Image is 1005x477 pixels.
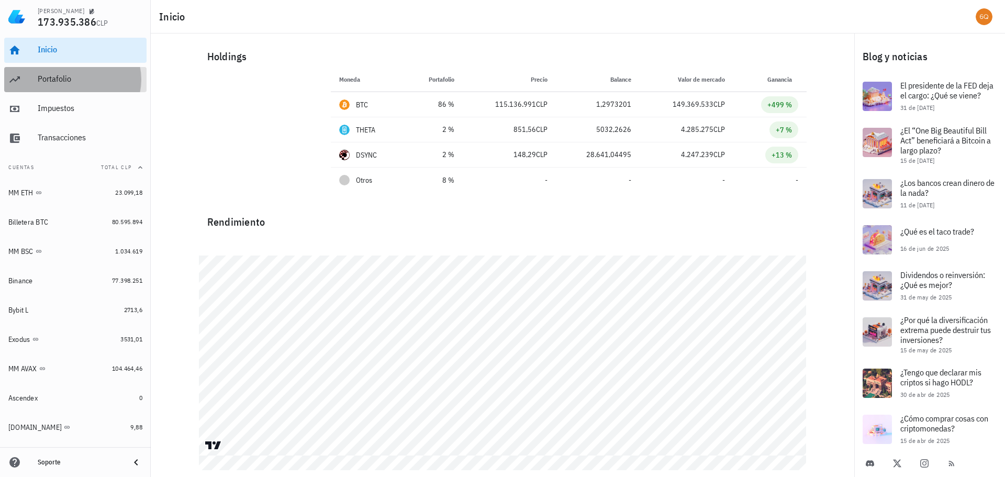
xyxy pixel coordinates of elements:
a: ¿El “One Big Beautiful Bill Act” beneficiará a Bitcoin a largo plazo? 15 de [DATE] [854,119,1005,171]
div: 5032,2626 [564,124,631,135]
span: 80.595.894 [112,218,142,226]
div: 86 % [414,99,454,110]
span: CLP [536,150,548,159]
span: El presidente de la FED deja el cargo: ¿Qué se viene? [900,80,993,101]
span: CLP [536,99,548,109]
a: MM BSC 1.034.619 [4,239,147,264]
div: 2 % [414,124,454,135]
span: 30 de abr de 2025 [900,391,950,398]
th: Balance [556,67,640,92]
div: Holdings [199,40,807,73]
a: ¿Tengo que declarar mis criptos si hago HODL? 30 de abr de 2025 [854,360,1005,406]
a: Binance 77.398.251 [4,268,147,293]
div: MM AVAX [8,364,37,373]
div: 1,2973201 [564,99,631,110]
span: Otros [356,175,372,186]
div: Soporte [38,458,121,467]
div: MM BSC [8,247,33,256]
span: ¿Qué es el taco trade? [900,226,974,237]
span: 149.369.533 [673,99,713,109]
span: - [545,175,548,185]
div: 2 % [414,149,454,160]
th: Portafolio [405,67,463,92]
a: MM AVAX 104.464,46 [4,356,147,381]
h1: Inicio [159,8,189,25]
div: +13 % [772,150,792,160]
span: 15 de [DATE] [900,157,935,164]
span: Total CLP [101,164,132,171]
a: Dividendos o reinversión: ¿Qué es mejor? 31 de may de 2025 [854,263,1005,309]
span: 3531,01 [120,335,142,343]
a: ¿Qué es el taco trade? 16 de jun de 2025 [854,217,1005,263]
span: - [629,175,631,185]
span: 115.136.991 [495,99,536,109]
span: 77.398.251 [112,276,142,284]
a: Portafolio [4,67,147,92]
a: Transacciones [4,126,147,151]
span: ¿Por qué la diversificación extrema puede destruir tus inversiones? [900,315,991,345]
div: [PERSON_NAME] [38,7,84,15]
span: 1.034.619 [115,247,142,255]
div: Exodus [8,335,30,344]
div: [DOMAIN_NAME] [8,423,62,432]
img: LedgiFi [8,8,25,25]
span: 148,29 [513,150,536,159]
a: [DOMAIN_NAME] 9,88 [4,415,147,440]
div: DSYNC [356,150,377,160]
div: Inicio [38,45,142,54]
div: Billetera BTC [8,218,48,227]
span: 15 de may de 2025 [900,346,952,354]
div: Binance [8,276,33,285]
th: Precio [463,67,556,92]
span: CLP [713,150,725,159]
span: ¿Cómo comprar cosas con criptomonedas? [900,413,988,434]
span: ¿Los bancos crean dinero de la nada? [900,178,995,198]
div: Impuestos [38,103,142,113]
div: Rendimiento [199,205,807,230]
th: Valor de mercado [640,67,733,92]
span: Dividendos o reinversión: ¿Qué es mejor? [900,270,985,290]
span: - [796,175,798,185]
span: 2713,6 [124,306,142,314]
span: Ganancia [767,75,798,83]
span: 173.935.386 [38,15,96,29]
a: ¿Por qué la diversificación extrema puede destruir tus inversiones? 15 de may de 2025 [854,309,1005,360]
span: 31 de [DATE] [900,104,935,112]
span: 16 de jun de 2025 [900,245,950,252]
div: THETA [356,125,376,135]
div: BTC [356,99,368,110]
div: THETA-icon [339,125,350,135]
a: Bybit L 2713,6 [4,297,147,323]
button: CuentasTotal CLP [4,155,147,180]
div: Transacciones [38,132,142,142]
span: CLP [536,125,548,134]
div: 8 % [414,175,454,186]
div: +499 % [767,99,792,110]
span: 23.099,18 [115,188,142,196]
a: MM ETH 23.099,18 [4,180,147,205]
span: 4.247.239 [681,150,713,159]
div: +7 % [776,125,792,135]
span: 31 de may de 2025 [900,293,952,301]
a: Inicio [4,38,147,63]
div: 28.641,04495 [564,149,631,160]
div: MM ETH [8,188,33,197]
div: Bybit L [8,306,29,315]
span: 4.285.275 [681,125,713,134]
a: Exodus 3531,01 [4,327,147,352]
th: Moneda [331,67,406,92]
a: Impuestos [4,96,147,121]
span: ¿Tengo que declarar mis criptos si hago HODL? [900,367,981,387]
a: Billetera BTC 80.595.894 [4,209,147,235]
span: 9,88 [130,423,142,431]
a: Charting by TradingView [204,440,222,450]
div: Portafolio [38,74,142,84]
span: CLP [96,18,108,28]
span: - [722,175,725,185]
span: 0 [139,394,142,402]
span: 15 de abr de 2025 [900,437,950,445]
span: 11 de [DATE] [900,201,935,209]
div: DSYNC-icon [339,150,350,160]
span: ¿El “One Big Beautiful Bill Act” beneficiará a Bitcoin a largo plazo? [900,125,991,156]
div: Ascendex [8,394,38,403]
